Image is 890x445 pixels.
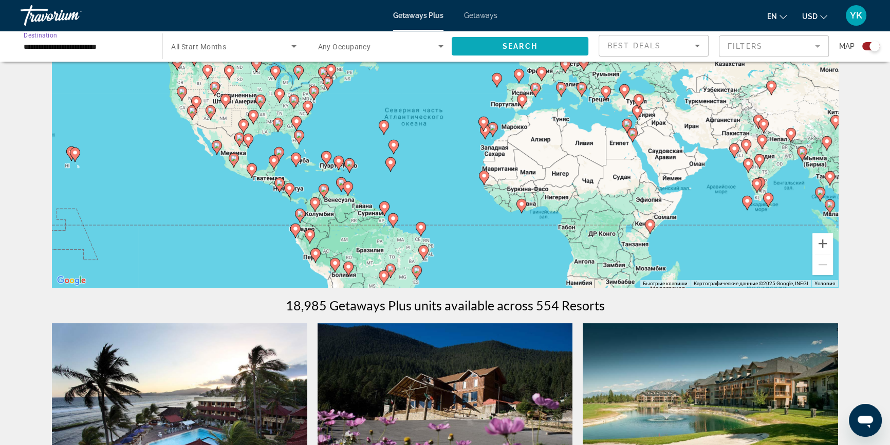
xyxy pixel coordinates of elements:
[643,280,688,287] button: Быстрые клавиши
[694,281,808,286] span: Картографические данные ©2025 Google, INEGI
[843,5,869,26] button: User Menu
[812,233,833,254] button: Увеличить
[812,254,833,275] button: Уменьшить
[839,39,855,53] span: Map
[607,42,661,50] span: Best Deals
[607,40,700,52] mat-select: Sort by
[849,404,882,437] iframe: Кнопка запуска окна обмена сообщениями
[814,281,835,286] a: Условия (ссылка откроется в новой вкладке)
[54,274,88,287] img: Google
[503,42,537,50] span: Search
[464,11,497,20] a: Getaways
[850,10,862,21] span: YK
[24,31,57,39] span: Destination
[802,12,818,21] span: USD
[54,274,88,287] a: Открыть эту область в Google Картах (в новом окне)
[802,9,827,24] button: Change currency
[452,37,588,55] button: Search
[767,9,787,24] button: Change language
[171,43,226,51] span: All Start Months
[21,2,123,29] a: Travorium
[318,43,371,51] span: Any Occupancy
[719,35,829,58] button: Filter
[286,298,605,313] h1: 18,985 Getaways Plus units available across 554 Resorts
[393,11,443,20] a: Getaways Plus
[767,12,777,21] span: en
